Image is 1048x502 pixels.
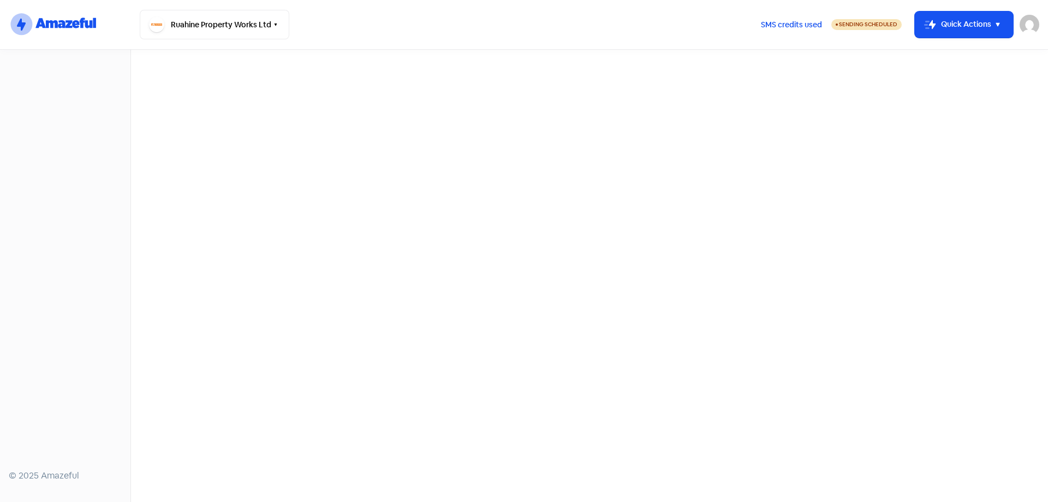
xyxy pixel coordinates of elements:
button: Quick Actions [915,11,1013,38]
span: Sending Scheduled [839,21,897,28]
button: Ruahine Property Works Ltd [140,10,289,39]
span: SMS credits used [761,19,822,31]
a: Sending Scheduled [831,18,902,31]
img: User [1020,15,1039,34]
a: SMS credits used [752,18,831,29]
div: © 2025 Amazeful [9,469,122,482]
